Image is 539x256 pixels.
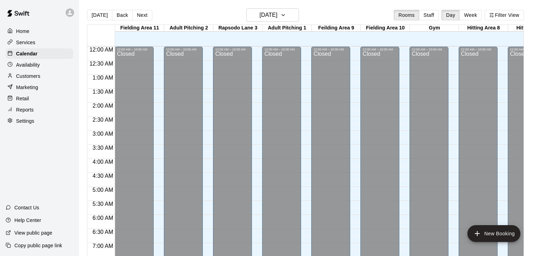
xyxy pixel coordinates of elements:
p: Help Center [14,217,41,224]
a: Calendar [6,48,73,59]
p: Settings [16,117,34,124]
span: 4:00 AM [91,159,115,165]
button: add [467,225,520,242]
a: Reports [6,105,73,115]
p: Retail [16,95,29,102]
span: 6:00 AM [91,215,115,221]
div: 12:00 AM – 10:00 AM [215,48,250,51]
span: 7:00 AM [91,243,115,249]
a: Marketing [6,82,73,93]
p: Reports [16,106,34,113]
div: Hitting Area 8 [459,25,508,32]
p: Customers [16,73,40,80]
p: Contact Us [14,204,39,211]
span: 4:30 AM [91,173,115,179]
p: Home [16,28,29,35]
span: 12:00 AM [88,47,115,53]
div: Fielding Area 10 [361,25,410,32]
span: 1:30 AM [91,89,115,95]
span: 2:00 AM [91,103,115,109]
a: Customers [6,71,73,81]
button: Staff [419,10,439,20]
div: 12:00 AM – 10:00 AM [362,48,397,51]
div: 12:00 AM – 10:00 AM [313,48,348,51]
div: Adult Pitching 2 [164,25,213,32]
span: 5:00 AM [91,187,115,193]
div: Fielding Area 11 [115,25,164,32]
p: Calendar [16,50,38,57]
p: Copy public page link [14,242,62,249]
span: 3:30 AM [91,145,115,151]
button: Next [132,10,152,20]
button: [DATE] [87,10,112,20]
a: Settings [6,116,73,126]
h6: [DATE] [259,10,277,20]
div: 12:00 AM – 10:00 AM [166,48,201,51]
button: Back [112,10,133,20]
div: 12:00 AM – 10:00 AM [412,48,446,51]
a: Availability [6,60,73,70]
a: Retail [6,93,73,104]
div: Feilding Area 9 [312,25,361,32]
button: [DATE] [246,8,299,22]
button: Week [459,10,481,20]
span: 6:30 AM [91,229,115,235]
div: Rapsodo Lane 3 [213,25,262,32]
p: Availability [16,61,40,68]
p: Marketing [16,84,38,91]
a: Home [6,26,73,36]
p: Services [16,39,35,46]
button: Day [441,10,460,20]
a: Services [6,37,73,48]
span: 12:30 AM [88,61,115,67]
span: 1:00 AM [91,75,115,81]
span: 5:30 AM [91,201,115,207]
div: 12:00 AM – 10:00 AM [117,48,152,51]
div: 12:00 AM – 10:00 AM [264,48,299,51]
div: 12:00 AM – 10:00 AM [461,48,495,51]
p: View public page [14,229,52,236]
button: Rooms [394,10,419,20]
div: Adult Pitching 1 [262,25,312,32]
span: 2:30 AM [91,117,115,123]
button: Filter View [485,10,524,20]
div: Gym [410,25,459,32]
span: 3:00 AM [91,131,115,137]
